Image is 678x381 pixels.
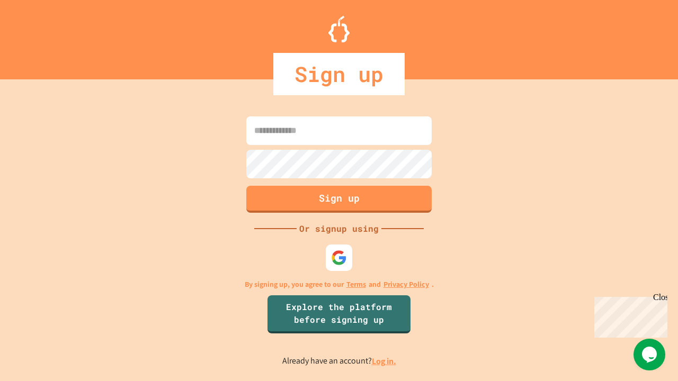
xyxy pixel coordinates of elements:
[372,356,396,367] a: Log in.
[4,4,73,67] div: Chat with us now!Close
[282,355,396,368] p: Already have an account?
[273,53,405,95] div: Sign up
[328,16,350,42] img: Logo.svg
[245,279,434,290] p: By signing up, you agree to our and .
[346,279,366,290] a: Terms
[383,279,429,290] a: Privacy Policy
[246,186,432,213] button: Sign up
[297,222,381,235] div: Or signup using
[267,295,411,333] a: Explore the platform before signing up
[590,293,667,338] iframe: chat widget
[634,339,667,370] iframe: chat widget
[331,250,347,266] img: google-icon.svg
